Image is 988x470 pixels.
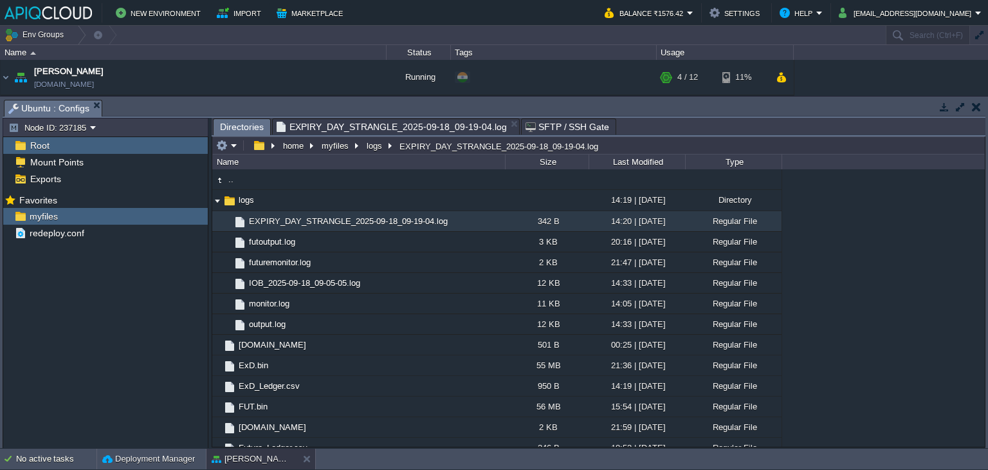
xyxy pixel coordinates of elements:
[589,397,685,417] div: 15:54 | [DATE]
[223,232,233,252] img: AMDAwAAAACH5BAEAAAAALAAAAAABAAEAAAICRAEAOw==
[686,155,782,169] div: Type
[505,252,589,272] div: 2 KB
[589,294,685,314] div: 14:05 | [DATE]
[780,5,816,21] button: Help
[220,119,264,135] span: Directories
[28,140,51,151] a: Root
[226,174,235,185] a: ..
[505,232,589,252] div: 3 KB
[685,355,782,375] div: Regular File
[212,173,226,187] img: AMDAwAAAACH5BAEAAAAALAAAAAABAAEAAAICRAEAOw==
[722,60,764,95] div: 11%
[685,232,782,252] div: Regular File
[5,6,92,19] img: APIQCloud
[237,360,270,371] a: ExD.bin
[212,417,223,437] img: AMDAwAAAACH5BAEAAAAALAAAAAABAAEAAAICRAEAOw==
[27,211,60,222] a: myfiles
[589,438,685,458] div: 18:52 | [DATE]
[223,421,237,435] img: AMDAwAAAACH5BAEAAAAALAAAAAABAAEAAAICRAEAOw==
[589,335,685,355] div: 00:25 | [DATE]
[657,45,793,60] div: Usage
[505,397,589,417] div: 56 MB
[212,355,223,375] img: AMDAwAAAACH5BAEAAAAALAAAAAABAAEAAAICRAEAOw==
[212,397,223,417] img: AMDAwAAAACH5BAEAAAAALAAAAAABAAEAAAICRAEAOw==
[5,26,68,44] button: Env Groups
[30,52,36,55] img: AMDAwAAAACH5BAEAAAAALAAAAAABAAEAAAICRAEAOw==
[237,339,308,350] a: [DOMAIN_NAME]
[709,5,764,21] button: Settings
[396,140,598,151] div: EXPIRY_DAY_STRANGLE_2025-09-18_09-19-04.log
[272,118,520,135] li: /home/myfiles/logs/EXPIRY_DAY_STRANGLE_2025-09-18_09-19-04.log
[505,273,589,293] div: 12 KB
[589,376,685,396] div: 14:19 | [DATE]
[8,100,89,117] span: Ubuntu : Configs
[237,381,302,391] a: ExD_Ledger.csv
[223,194,237,208] img: AMDAwAAAACH5BAEAAAAALAAAAAABAAEAAAICRAEAOw==
[452,45,656,60] div: Tags
[214,155,505,169] div: Name
[237,442,309,453] a: Future_Ledger.csv
[506,155,589,169] div: Size
[685,335,782,355] div: Regular File
[277,5,347,21] button: Marketplace
[233,236,247,250] img: AMDAwAAAACH5BAEAAAAALAAAAAABAAEAAAICRAEAOw==
[505,294,589,314] div: 11 KB
[589,355,685,375] div: 21:36 | [DATE]
[505,417,589,437] div: 2 KB
[387,45,450,60] div: Status
[247,319,288,330] span: output.log
[505,211,589,231] div: 342 B
[212,335,223,355] img: AMDAwAAAACH5BAEAAAAALAAAAAABAAEAAAICRAEAOw==
[526,119,610,135] span: SFTP / SSH Gate
[237,194,256,205] a: logs
[237,401,270,412] a: FUT.bin
[505,355,589,375] div: 55 MB
[677,95,698,121] div: 4 / 12
[677,60,698,95] div: 4 / 12
[223,314,233,334] img: AMDAwAAAACH5BAEAAAAALAAAAAABAAEAAAICRAEAOw==
[34,78,94,91] a: [DOMAIN_NAME]
[505,438,589,458] div: 246 B
[28,173,63,185] a: Exports
[247,236,297,247] a: futoutput.log
[605,5,687,21] button: Balance ₹1576.42
[1,45,386,60] div: Name
[589,211,685,231] div: 14:20 | [DATE]
[685,438,782,458] div: Regular File
[223,211,233,231] img: AMDAwAAAACH5BAEAAAAALAAAAAABAAEAAAICRAEAOw==
[365,140,385,151] button: logs
[223,442,237,456] img: AMDAwAAAACH5BAEAAAAALAAAAAABAAEAAAICRAEAOw==
[8,122,90,133] button: Node ID: 237185
[505,335,589,355] div: 501 B
[237,422,308,433] a: [DOMAIN_NAME]
[223,359,237,373] img: AMDAwAAAACH5BAEAAAAALAAAAAABAAEAAAICRAEAOw==
[685,273,782,293] div: Regular File
[839,5,975,21] button: [EMAIL_ADDRESS][DOMAIN_NAME]
[247,216,450,227] a: EXPIRY_DAY_STRANGLE_2025-09-18_09-19-04.log
[590,155,685,169] div: Last Modified
[685,211,782,231] div: Regular File
[17,194,59,206] span: Favorites
[28,156,86,168] a: Mount Points
[212,376,223,396] img: AMDAwAAAACH5BAEAAAAALAAAAAABAAEAAAICRAEAOw==
[17,195,59,205] a: Favorites
[212,438,223,458] img: AMDAwAAAACH5BAEAAAAALAAAAAABAAEAAAICRAEAOw==
[34,65,104,78] a: [PERSON_NAME]
[12,60,30,95] img: AMDAwAAAACH5BAEAAAAALAAAAAABAAEAAAICRAEAOw==
[722,95,764,121] div: 11%
[247,257,313,268] a: futuremonitor.log
[589,314,685,334] div: 14:33 | [DATE]
[233,215,247,229] img: AMDAwAAAACH5BAEAAAAALAAAAAABAAEAAAICRAEAOw==
[685,397,782,417] div: Regular File
[685,190,782,210] div: Directory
